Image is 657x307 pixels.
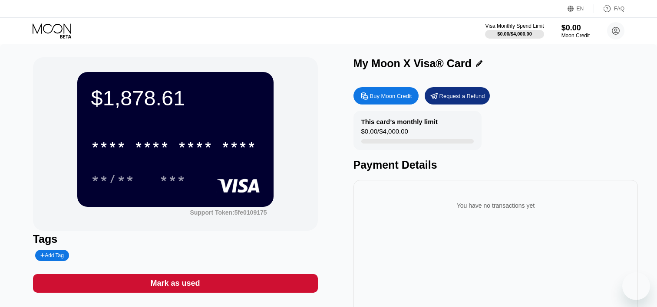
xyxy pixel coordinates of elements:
div: EN [577,6,584,12]
div: Request a Refund [439,92,485,100]
div: This card’s monthly limit [361,118,438,125]
div: $0.00Moon Credit [561,23,590,39]
div: Buy Moon Credit [353,87,419,105]
div: Visa Monthly Spend Limit$0.00/$4,000.00 [485,23,544,39]
div: Payment Details [353,159,638,171]
iframe: Button to launch messaging window [622,272,650,300]
div: Mark as used [151,278,200,288]
div: My Moon X Visa® Card [353,57,472,70]
div: $0.00 / $4,000.00 [361,127,408,139]
div: Support Token:5fe0109175 [190,209,267,216]
div: $1,878.61 [91,86,260,110]
div: Buy Moon Credit [370,92,412,100]
div: FAQ [614,6,624,12]
div: EN [568,4,594,13]
div: Support Token: 5fe0109175 [190,209,267,216]
div: $0.00 / $4,000.00 [497,31,532,36]
div: You have no transactions yet [360,193,631,218]
div: FAQ [594,4,624,13]
div: Add Tag [40,252,64,258]
div: Request a Refund [425,87,490,105]
div: $0.00 [561,23,590,33]
div: Add Tag [35,250,69,261]
div: Mark as used [33,274,318,293]
div: Moon Credit [561,33,590,39]
div: Tags [33,233,318,245]
div: Visa Monthly Spend Limit [485,23,544,29]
